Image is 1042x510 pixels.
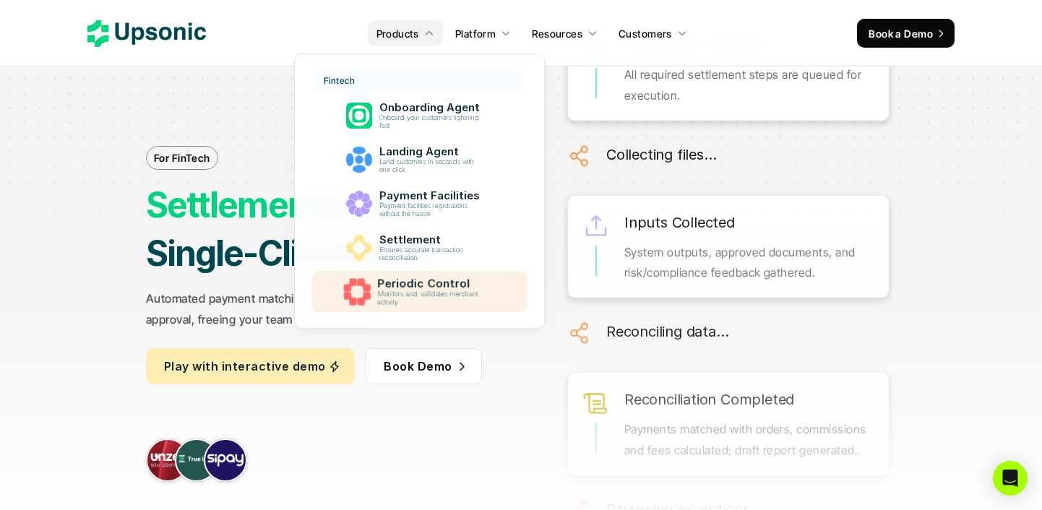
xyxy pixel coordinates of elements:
p: Onboard your customers lightning fast [379,114,484,130]
p: Platform [455,26,496,41]
p: Payment Facilities [379,189,486,202]
a: Periodic ControlMonitors and validates merchant activity [311,271,528,313]
p: Landing Agent [379,145,486,158]
strong: with a Single-Click [146,183,421,275]
p: Play with interactive demo [164,356,325,377]
p: Settlement [379,233,486,246]
a: Book Demo [366,348,481,384]
p: Book Demo [384,356,452,377]
p: For FinTech [154,150,210,165]
strong: Automated payment matching and reporting with one-click human approval, freeing your team for oth... [146,291,505,327]
p: System outputs, approved documents, and risk/compliance feedback gathered. [624,242,874,284]
a: SettlementEnsures accurate transaction reconciliation [315,228,524,268]
a: Payment FacilitiesPayment facilities registrations without the hassle [315,183,524,224]
p: Land customers in seconds with one click [379,158,484,174]
p: Book a Demo [869,26,933,41]
p: Monitors and validates merchant activity [377,290,486,306]
h6: Reconciliation Completed [624,387,794,412]
p: Payment facilities registrations without the hassle [379,202,484,218]
strong: Settlement [146,183,321,226]
p: All required settlement steps are queued for execution. [624,64,874,106]
div: Open Intercom Messenger [993,461,1028,496]
h6: Reconciling data… [606,319,729,344]
p: Onboarding Agent [379,101,486,114]
p: Fintech [324,76,355,86]
p: Periodic Control [377,277,488,291]
a: Products [368,20,443,46]
p: Customers [619,26,672,41]
a: Play with interactive demo [146,348,355,384]
p: Payments matched with orders, commissions and fees calculated; draft report generated. [624,419,874,461]
a: Book a Demo [857,19,955,48]
h6: Collecting files… [606,142,717,167]
p: Products [376,26,419,41]
h6: Inputs Collected [624,210,735,235]
p: Resources [532,26,582,41]
p: Ensures accurate transaction reconciliation [379,246,484,262]
a: Onboarding AgentOnboard your customers lightning fast [315,95,524,136]
a: Landing AgentLand customers in seconds with one click [315,139,524,180]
